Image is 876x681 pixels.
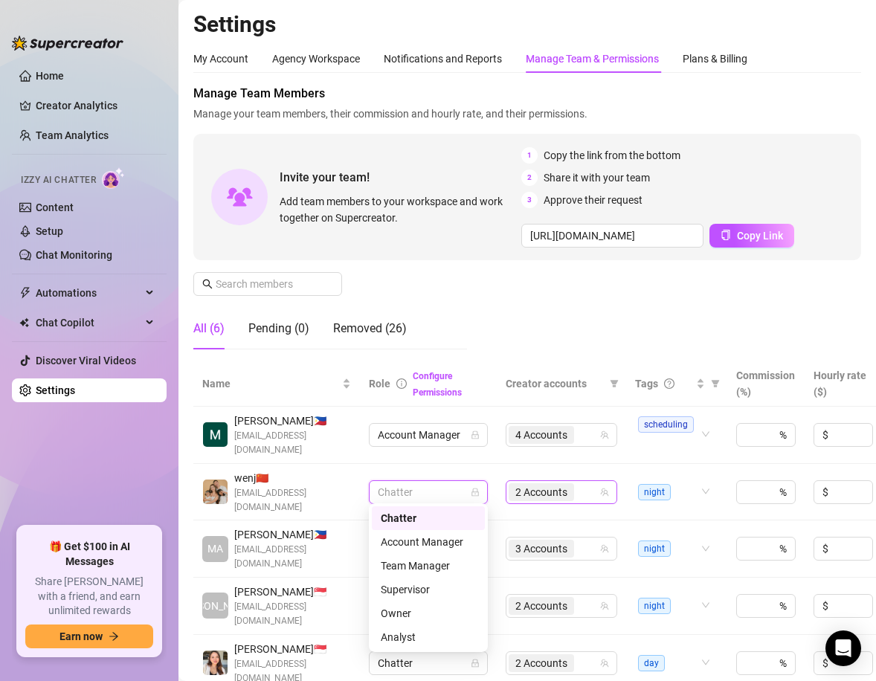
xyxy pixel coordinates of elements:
[607,372,622,395] span: filter
[471,430,480,439] span: lock
[36,129,109,141] a: Team Analytics
[600,601,609,610] span: team
[207,540,223,557] span: MA
[369,378,390,390] span: Role
[664,378,674,389] span: question-circle
[509,426,574,444] span: 4 Accounts
[709,224,794,248] button: Copy Link
[638,540,671,557] span: night
[381,534,476,550] div: Account Manager
[36,311,141,335] span: Chat Copilot
[727,361,805,407] th: Commission (%)
[526,51,659,67] div: Manage Team & Permissions
[19,317,29,328] img: Chat Copilot
[711,379,720,388] span: filter
[544,147,680,164] span: Copy the link from the bottom
[600,659,609,668] span: team
[234,486,351,514] span: [EMAIL_ADDRESS][DOMAIN_NAME]
[234,526,351,543] span: [PERSON_NAME] 🇵🇭
[372,601,485,625] div: Owner
[280,193,515,226] span: Add team members to your workspace and work together on Supercreator.
[248,320,309,338] div: Pending (0)
[193,106,861,122] span: Manage your team members, their commission and hourly rate, and their permissions.
[203,651,228,675] img: Kaye Castillano
[59,630,103,642] span: Earn now
[635,375,658,392] span: Tags
[372,506,485,530] div: Chatter
[506,375,604,392] span: Creator accounts
[471,488,480,497] span: lock
[521,147,538,164] span: 1
[193,320,225,338] div: All (6)
[203,480,228,504] img: wenj
[708,372,723,395] span: filter
[234,584,351,600] span: [PERSON_NAME] 🇸🇬
[521,170,538,186] span: 2
[333,320,407,338] div: Removed (26)
[234,413,351,429] span: [PERSON_NAME] 🇵🇭
[36,384,75,396] a: Settings
[378,481,479,503] span: Chatter
[600,544,609,553] span: team
[381,581,476,598] div: Supervisor
[600,488,609,497] span: team
[202,375,339,392] span: Name
[638,655,665,671] span: day
[372,554,485,578] div: Team Manager
[109,631,119,642] span: arrow-right
[638,416,694,433] span: scheduling
[25,540,153,569] span: 🎁 Get $100 in AI Messages
[471,659,480,668] span: lock
[396,378,407,389] span: info-circle
[544,170,650,186] span: Share it with your team
[721,230,731,240] span: copy
[515,484,567,500] span: 2 Accounts
[36,225,63,237] a: Setup
[36,355,136,367] a: Discover Viral Videos
[36,249,112,261] a: Chat Monitoring
[515,540,567,557] span: 3 Accounts
[381,629,476,645] div: Analyst
[193,85,861,103] span: Manage Team Members
[737,230,783,242] span: Copy Link
[25,624,153,648] button: Earn nowarrow-right
[193,10,861,39] h2: Settings
[36,70,64,82] a: Home
[638,598,671,614] span: night
[280,168,521,187] span: Invite your team!
[413,371,462,398] a: Configure Permissions
[216,276,321,292] input: Search members
[234,543,351,571] span: [EMAIL_ADDRESS][DOMAIN_NAME]
[19,287,31,299] span: thunderbolt
[193,361,360,407] th: Name
[509,540,574,558] span: 3 Accounts
[36,281,141,305] span: Automations
[515,427,567,443] span: 4 Accounts
[384,51,502,67] div: Notifications and Reports
[25,575,153,619] span: Share [PERSON_NAME] with a friend, and earn unlimited rewards
[193,51,248,67] div: My Account
[509,597,574,615] span: 2 Accounts
[21,173,96,187] span: Izzy AI Chatter
[372,530,485,554] div: Account Manager
[381,605,476,622] div: Owner
[12,36,123,51] img: logo-BBDzfeDw.svg
[372,625,485,649] div: Analyst
[378,424,479,446] span: Account Manager
[378,652,479,674] span: Chatter
[509,654,574,672] span: 2 Accounts
[509,483,574,501] span: 2 Accounts
[515,598,567,614] span: 2 Accounts
[272,51,360,67] div: Agency Workspace
[36,94,155,117] a: Creator Analytics
[175,598,255,614] span: [PERSON_NAME]
[234,641,351,657] span: [PERSON_NAME] 🇸🇬
[36,201,74,213] a: Content
[600,430,609,439] span: team
[544,192,642,208] span: Approve their request
[381,558,476,574] div: Team Manager
[381,510,476,526] div: Chatter
[234,429,351,457] span: [EMAIL_ADDRESS][DOMAIN_NAME]
[610,379,619,388] span: filter
[102,167,125,189] img: AI Chatter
